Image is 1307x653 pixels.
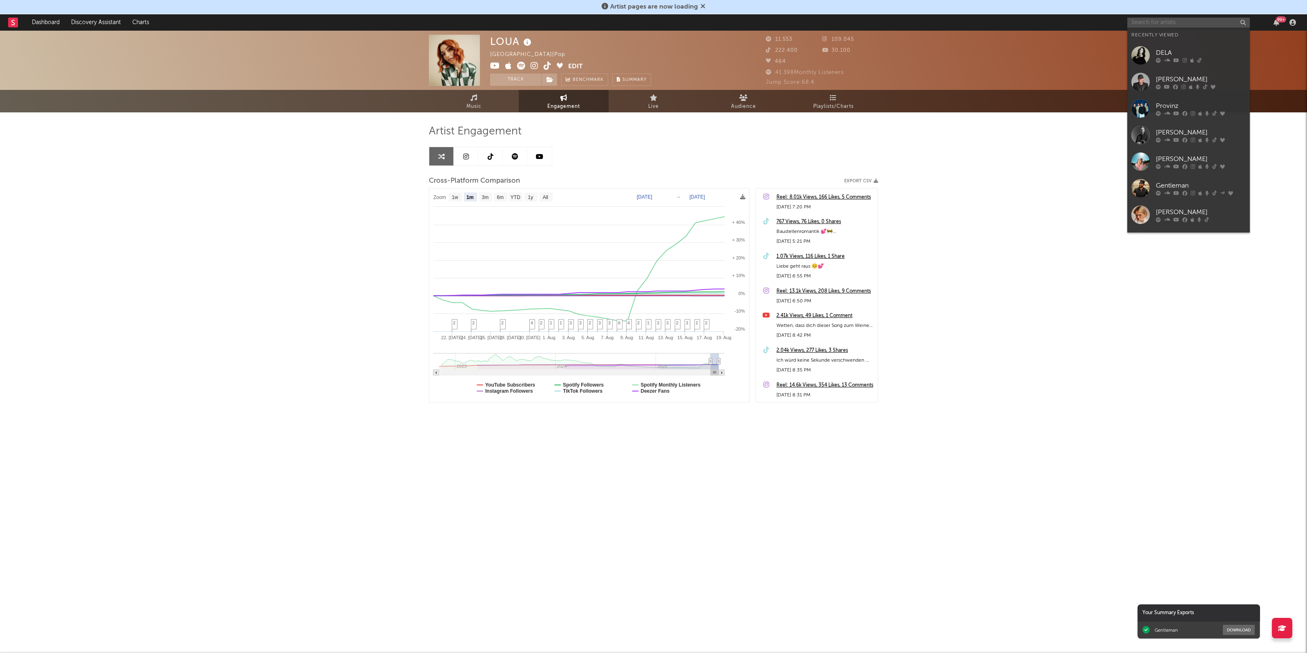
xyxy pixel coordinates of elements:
[480,335,502,340] text: 26. [DATE]
[716,335,731,340] text: 19. Aug
[609,90,698,112] a: Live
[788,90,878,112] a: Playlists/Charts
[1156,101,1246,111] div: Provinz
[1127,201,1250,228] a: [PERSON_NAME]
[1156,207,1246,217] div: [PERSON_NAME]
[560,320,562,325] span: 1
[452,195,458,200] text: 1w
[610,4,698,10] span: Artist pages are now loading
[453,320,455,325] span: 2
[622,78,647,82] span: Summary
[637,320,640,325] span: 2
[601,335,613,340] text: 7. Aug
[766,80,814,85] span: Jump Score: 68.4
[732,220,745,225] text: + 40%
[429,176,520,186] span: Cross-Platform Comparison
[776,262,874,271] div: Liebe geht raus 🥺💕
[658,335,673,340] text: 13. Aug
[1156,74,1246,84] div: [PERSON_NAME]
[776,296,874,306] div: [DATE] 6:50 PM
[582,335,594,340] text: 5. Aug
[1131,30,1246,40] div: Recently Viewed
[550,320,552,325] span: 1
[1223,625,1255,635] button: Download
[705,320,707,325] span: 2
[696,320,698,325] span: 2
[65,14,127,31] a: Discovery Assistant
[766,37,792,42] span: 11.553
[647,320,649,325] span: 1
[776,380,874,390] a: Reel: 14.6k Views, 354 Likes, 13 Comments
[501,320,504,325] span: 2
[127,14,155,31] a: Charts
[482,195,489,200] text: 3m
[627,320,630,325] span: 4
[731,102,756,112] span: Audience
[1127,175,1250,201] a: Gentleman
[776,356,874,365] div: Ich würd keine Sekunde verschwenden ⏳ Schon reingehört? Link in meiner Bio 💕 Danke an 🎸@[PERSON_N...
[1127,42,1250,69] a: DELA
[1276,16,1286,22] div: 99 +
[822,48,850,53] span: 30.100
[686,320,688,325] span: 3
[776,202,874,212] div: [DATE] 7:20 PM
[531,320,533,325] span: 4
[528,195,533,200] text: 1y
[441,335,463,340] text: 22. [DATE]
[776,217,874,227] a: 767 Views, 76 Likes, 0 Shares
[543,195,548,200] text: All
[608,320,611,325] span: 3
[543,335,555,340] text: 1. Aug
[1156,181,1246,190] div: Gentleman
[1274,19,1279,26] button: 99+
[500,335,521,340] text: 28. [DATE]
[776,346,874,356] a: 2.04k Views, 277 Likes, 3 Shares
[612,74,651,86] button: Summary
[26,14,65,31] a: Dashboard
[657,320,659,325] span: 3
[568,62,583,72] button: Edit
[540,320,542,325] span: 2
[1156,154,1246,164] div: [PERSON_NAME]
[689,194,705,200] text: [DATE]
[466,102,482,112] span: Music
[776,286,874,296] a: Reel: 13.1k Views, 208 Likes, 9 Comments
[776,192,874,202] a: Reel: 8.01k Views, 166 Likes, 5 Comments
[579,320,582,325] span: 3
[1156,127,1246,137] div: [PERSON_NAME]
[569,320,572,325] span: 3
[490,74,541,86] button: Track
[1127,69,1250,95] a: [PERSON_NAME]
[697,335,712,340] text: 17. Aug
[562,335,575,340] text: 3. Aug
[1127,95,1250,122] a: Provinz
[618,320,620,325] span: 6
[766,59,786,64] span: 464
[1127,228,1250,255] a: A Boogie Wit da Hoodie
[776,311,874,321] a: 2.41k Views, 49 Likes, 1 Comment
[677,335,692,340] text: 15. Aug
[700,4,705,10] span: Dismiss
[638,335,653,340] text: 11. Aug
[1155,627,1178,633] div: Gentleman
[485,388,533,394] text: Instagram Followers
[490,50,575,60] div: [GEOGRAPHIC_DATA] | Pop
[676,320,678,325] span: 2
[776,237,874,246] div: [DATE] 5:21 PM
[461,335,482,340] text: 24. [DATE]
[641,382,701,388] text: Spotify Monthly Listeners
[589,320,591,325] span: 2
[519,90,609,112] a: Engagement
[620,335,633,340] text: 9. Aug
[1127,148,1250,175] a: [PERSON_NAME]
[1156,48,1246,58] div: DELA
[822,37,854,42] span: 109.045
[1137,604,1260,622] div: Your Summary Exports
[776,252,874,262] a: 1.07k Views, 116 Likes, 1 Share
